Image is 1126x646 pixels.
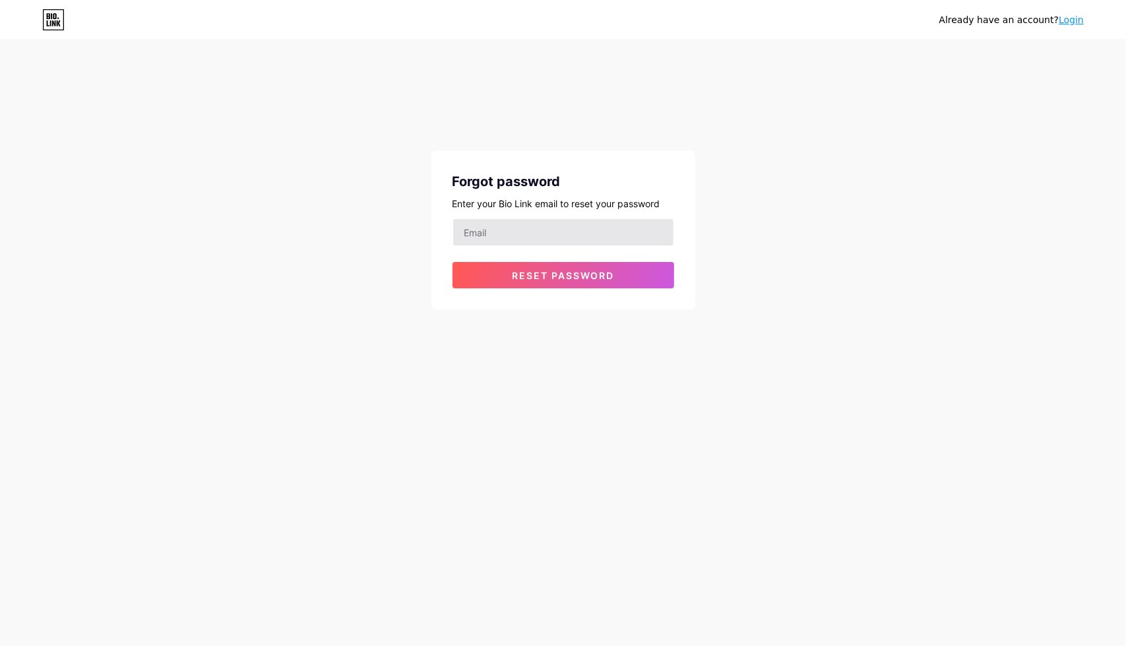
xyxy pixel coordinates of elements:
div: Forgot password [453,172,674,191]
a: Login [1059,15,1084,25]
div: Enter your Bio Link email to reset your password [453,197,674,210]
div: Already have an account? [939,13,1084,27]
span: Reset password [512,270,614,281]
button: Reset password [453,262,674,288]
input: Email [453,219,673,245]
